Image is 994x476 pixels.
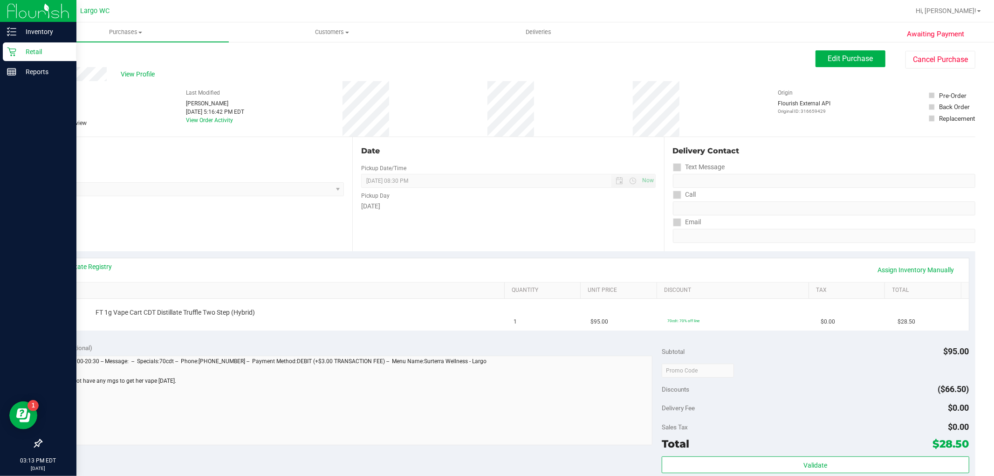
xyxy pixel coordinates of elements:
span: Delivery Fee [662,404,695,412]
span: 1 [514,317,517,326]
span: FT 1g Vape Cart CDT Distillate Truffle Two Step (Hybrid) [96,308,255,317]
span: Customers [229,28,435,36]
label: Origin [778,89,793,97]
span: $95.00 [590,317,608,326]
span: Edit Purchase [828,54,873,63]
input: Promo Code [662,364,734,378]
span: Largo WC [81,7,110,15]
span: Hi, [PERSON_NAME]! [916,7,976,14]
a: SKU [55,287,501,294]
a: Purchases [22,22,229,42]
span: $0.00 [821,317,835,326]
span: Subtotal [662,348,685,355]
a: Unit Price [588,287,653,294]
span: Validate [803,462,827,469]
p: Inventory [16,26,72,37]
button: Cancel Purchase [905,51,975,69]
span: $28.50 [898,317,915,326]
a: Customers [229,22,435,42]
span: Total [662,437,689,450]
div: Location [41,145,344,157]
inline-svg: Inventory [7,27,16,36]
label: Email [673,215,701,229]
span: Deliveries [513,28,564,36]
span: Sales Tax [662,423,688,431]
inline-svg: Reports [7,67,16,76]
a: Quantity [512,287,577,294]
div: Back Order [939,102,970,111]
label: Call [673,188,696,201]
label: Text Message [673,160,725,174]
input: Format: (999) 999-9999 [673,174,975,188]
div: [DATE] [361,201,655,211]
span: $0.00 [948,403,969,413]
p: 03:13 PM EDT [4,456,72,465]
input: Format: (999) 999-9999 [673,201,975,215]
a: Assign Inventory Manually [872,262,960,278]
div: Replacement [939,114,975,123]
span: $0.00 [948,422,969,432]
div: Flourish External API [778,99,830,115]
span: Awaiting Payment [907,29,964,40]
span: 70cdt: 70% off line [667,318,699,323]
span: ($66.50) [938,384,969,394]
div: Date [361,145,655,157]
span: Purchases [22,28,229,36]
span: $28.50 [933,437,969,450]
p: Reports [16,66,72,77]
a: Tax [816,287,881,294]
div: Delivery Contact [673,145,975,157]
p: Retail [16,46,72,57]
div: Pre-Order [939,91,967,100]
a: Discount [664,287,805,294]
p: Original ID: 316659429 [778,108,830,115]
iframe: Resource center [9,401,37,429]
label: Pickup Date/Time [361,164,406,172]
p: [DATE] [4,465,72,472]
div: [DATE] 5:16:42 PM EDT [186,108,244,116]
label: Pickup Day [361,192,390,200]
button: Validate [662,456,969,473]
a: View Order Activity [186,117,233,124]
label: Last Modified [186,89,220,97]
span: View Profile [121,69,158,79]
iframe: Resource center unread badge [27,400,39,411]
a: Deliveries [435,22,642,42]
a: Total [892,287,958,294]
span: $95.00 [944,346,969,356]
button: Edit Purchase [816,50,885,67]
span: Discounts [662,381,689,398]
a: View State Registry [56,262,112,271]
inline-svg: Retail [7,47,16,56]
div: [PERSON_NAME] [186,99,244,108]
